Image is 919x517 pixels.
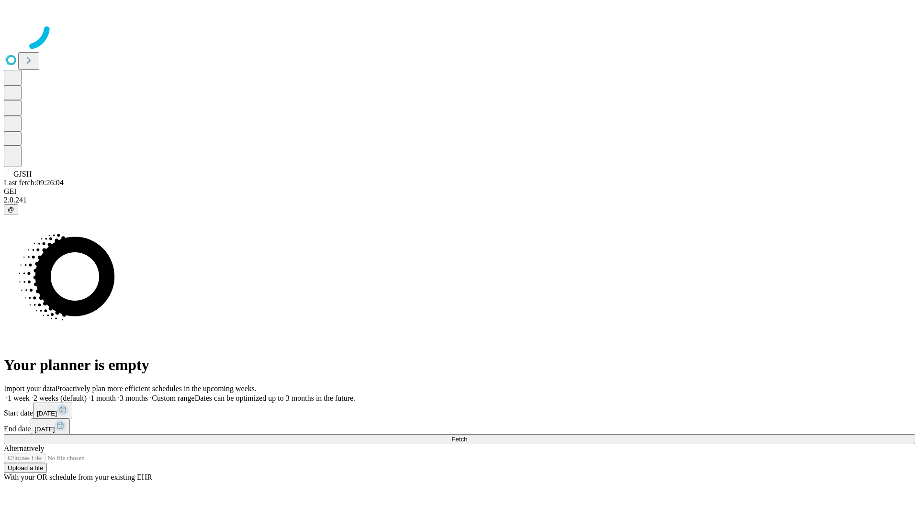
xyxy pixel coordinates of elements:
[8,206,14,213] span: @
[4,418,915,434] div: End date
[4,473,152,481] span: With your OR schedule from your existing EHR
[8,394,30,402] span: 1 week
[4,403,915,418] div: Start date
[4,179,64,187] span: Last fetch: 09:26:04
[4,196,915,204] div: 2.0.241
[13,170,32,178] span: GJSH
[37,410,57,417] span: [DATE]
[120,394,148,402] span: 3 months
[4,434,915,444] button: Fetch
[4,356,915,374] h1: Your planner is empty
[4,204,18,214] button: @
[4,187,915,196] div: GEI
[4,463,47,473] button: Upload a file
[56,384,257,393] span: Proactively plan more efficient schedules in the upcoming weeks.
[451,436,467,443] span: Fetch
[4,444,44,452] span: Alternatively
[34,426,55,433] span: [DATE]
[4,384,56,393] span: Import your data
[33,403,72,418] button: [DATE]
[195,394,355,402] span: Dates can be optimized up to 3 months in the future.
[152,394,194,402] span: Custom range
[34,394,87,402] span: 2 weeks (default)
[90,394,116,402] span: 1 month
[31,418,70,434] button: [DATE]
